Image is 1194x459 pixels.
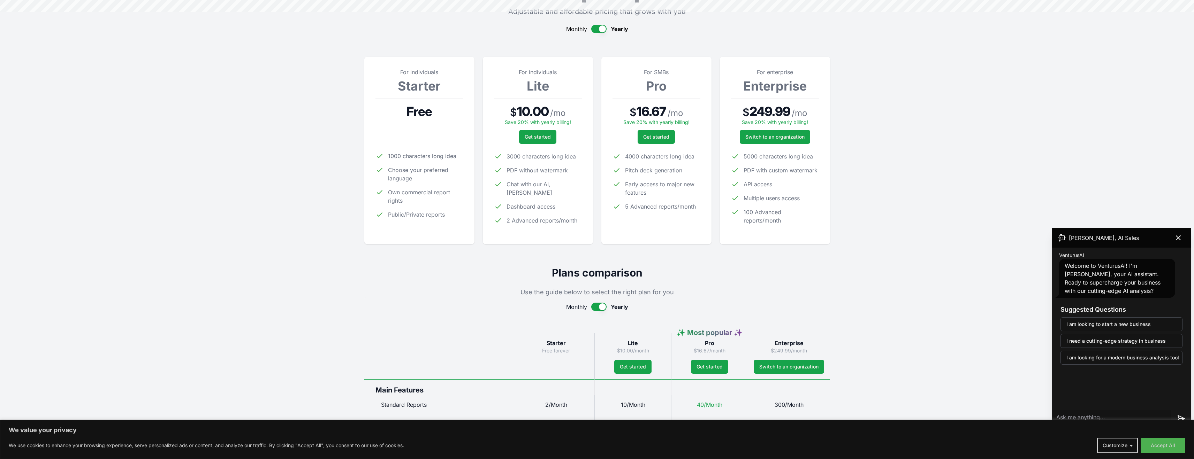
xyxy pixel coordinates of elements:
[550,108,565,119] span: / mo
[677,347,742,354] p: $16.67/month
[625,202,696,211] span: 5 Advanced reports/month
[364,414,518,434] div: Advanced Reports
[9,441,404,450] p: We use cookies to enhance your browsing experience, serve personalized ads or content, and analyz...
[731,68,819,76] p: For enterprise
[507,152,576,161] span: 3000 characters long idea
[388,188,463,205] span: Own commercial report rights
[742,119,808,125] span: Save 20% with yearly billing!
[697,401,722,408] span: 40/Month
[750,104,790,118] span: 249.99
[1141,438,1185,453] button: Accept All
[388,152,456,160] span: 1000 characters long idea
[744,194,800,202] span: Multiple users access
[524,347,589,354] p: Free forever
[697,363,723,370] span: Get started
[754,360,824,374] a: Switch to an organization
[625,152,694,161] span: 4000 characters long idea
[494,79,582,93] h3: Lite
[744,180,772,188] span: API access
[754,339,824,347] h3: Enterprise
[1060,317,1182,331] button: I am looking to start a new business
[545,401,567,408] span: 2/Month
[677,328,743,337] span: ✨ Most popular ✨
[611,25,628,33] span: Yearly
[677,339,742,347] h3: Pro
[1060,351,1182,365] button: I am looking for a modern business analysis tool
[754,347,824,354] p: $249.99/month
[566,303,587,311] span: Monthly
[614,360,652,374] button: Get started
[507,202,555,211] span: Dashboard access
[638,130,675,144] button: Get started
[620,363,646,370] span: Get started
[691,360,728,374] button: Get started
[630,106,637,118] span: $
[406,104,432,118] span: Free
[525,133,551,140] span: Get started
[364,266,830,279] h2: Plans comparison
[623,119,690,125] span: Save 20% with yearly billing!
[1060,305,1182,314] h3: Suggested Questions
[600,347,666,354] p: $10.00/month
[388,210,445,219] span: Public/Private reports
[668,108,683,119] span: / mo
[519,130,556,144] button: Get started
[744,208,819,225] span: 100 Advanced reports/month
[388,166,463,182] span: Choose your preferred language
[625,180,700,197] span: Early access to major new features
[507,180,582,197] span: Chat with our AI, [PERSON_NAME]
[1059,252,1084,259] span: VenturusAI
[744,152,813,161] span: 5000 characters long idea
[375,79,463,93] h3: Starter
[744,166,817,174] span: PDF with custom watermark
[1065,262,1161,294] span: Welcome to VenturusAI! I'm [PERSON_NAME], your AI assistant. Ready to supercharge your business w...
[524,339,589,347] h3: Starter
[1069,234,1139,242] span: [PERSON_NAME], AI Sales
[643,133,669,140] span: Get started
[740,130,810,144] a: Switch to an organization
[611,303,628,311] span: Yearly
[375,68,463,76] p: For individuals
[9,426,1185,434] p: We value your privacy
[613,79,700,93] h3: Pro
[775,401,804,408] span: 300/Month
[507,166,568,174] span: PDF without watermark
[792,108,807,119] span: / mo
[613,68,700,76] p: For SMBs
[625,166,682,174] span: Pitch deck generation
[1060,334,1182,348] button: I need a cutting-edge strategy in business
[621,401,645,408] span: 10/Month
[364,379,518,395] div: Main Features
[507,216,577,225] span: 2 Advanced reports/month
[743,106,750,118] span: $
[510,106,517,118] span: $
[566,25,587,33] span: Monthly
[637,104,667,118] span: 16.67
[364,395,518,414] div: Standard Reports
[731,79,819,93] h3: Enterprise
[505,119,571,125] span: Save 20% with yearly billing!
[1097,438,1138,453] button: Customize
[364,287,830,297] p: Use the guide below to select the right plan for you
[517,104,549,118] span: 10.00
[600,339,666,347] h3: Lite
[494,68,582,76] p: For individuals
